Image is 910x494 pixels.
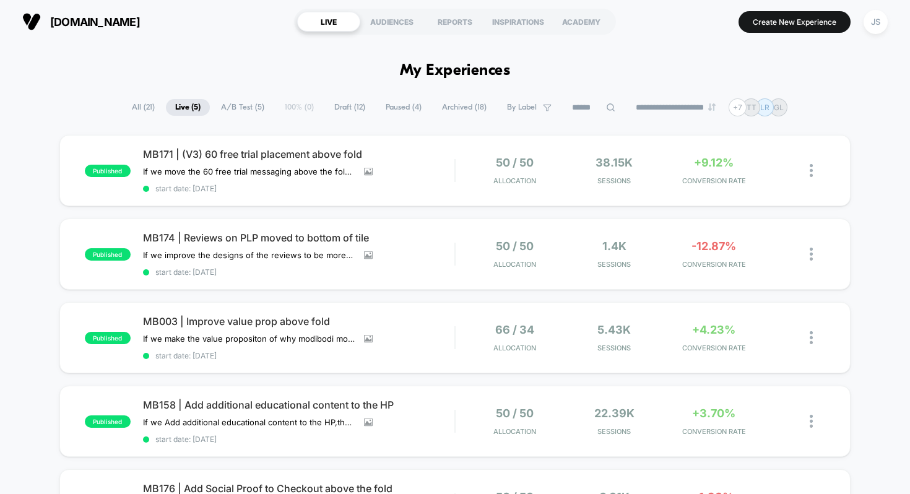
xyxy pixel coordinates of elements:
span: 50 / 50 [496,156,534,169]
span: MB174 | Reviews on PLP moved to bottom of tile [143,232,455,244]
span: published [85,248,131,261]
span: Draft ( 12 ) [325,99,375,116]
span: MB158 | Add additional educational content to the HP [143,399,455,411]
img: close [810,415,813,428]
span: Live ( 5 ) [166,99,210,116]
p: GL [774,103,784,112]
p: TT [747,103,756,112]
div: INSPIRATIONS [487,12,550,32]
span: start date: [DATE] [143,351,455,360]
span: By Label [507,103,537,112]
span: MB171 | (V3) 60 free trial placement above fold [143,148,455,160]
span: 50 / 50 [496,240,534,253]
span: Archived ( 18 ) [433,99,496,116]
span: CONVERSION RATE [667,427,761,436]
h1: My Experiences [400,62,511,80]
img: Visually logo [22,12,41,31]
span: 38.15k [596,156,633,169]
img: end [708,103,716,111]
span: +9.12% [694,156,734,169]
div: REPORTS [423,12,487,32]
span: Sessions [568,427,661,436]
span: 50 / 50 [496,407,534,420]
span: 66 / 34 [495,323,534,336]
span: 5.43k [597,323,631,336]
img: close [810,248,813,261]
span: 22.39k [594,407,635,420]
span: Paused ( 4 ) [376,99,431,116]
span: If we move the 60 free trial messaging above the fold for mobile,then conversions will increase,b... [143,167,355,176]
span: CONVERSION RATE [667,176,761,185]
button: [DOMAIN_NAME] [19,12,144,32]
span: Allocation [493,176,536,185]
span: start date: [DATE] [143,184,455,193]
button: JS [860,9,891,35]
span: A/B Test ( 5 ) [212,99,274,116]
span: All ( 21 ) [123,99,164,116]
span: [DOMAIN_NAME] [50,15,140,28]
span: Allocation [493,260,536,269]
span: CONVERSION RATE [667,344,761,352]
span: +3.70% [692,407,735,420]
div: JS [864,10,888,34]
span: 1.4k [602,240,626,253]
span: If we Add additional educational content to the HP,then CTR will increase,because visitors are be... [143,417,355,427]
p: LR [760,103,769,112]
img: close [810,331,813,344]
span: Sessions [568,344,661,352]
div: + 7 [729,98,747,116]
span: Allocation [493,344,536,352]
div: ACADEMY [550,12,613,32]
button: Create New Experience [739,11,851,33]
span: If we make the value propositon of why modibodi more clear above the fold,then conversions will i... [143,334,355,344]
span: Sessions [568,260,661,269]
img: close [810,164,813,177]
span: If we improve the designs of the reviews to be more visible and credible,then conversions will in... [143,250,355,260]
span: published [85,332,131,344]
span: +4.23% [692,323,735,336]
div: LIVE [297,12,360,32]
span: Allocation [493,427,536,436]
span: start date: [DATE] [143,267,455,277]
span: start date: [DATE] [143,435,455,444]
span: published [85,415,131,428]
span: Sessions [568,176,661,185]
span: MB003 | Improve value prop above fold [143,315,455,327]
span: published [85,165,131,177]
span: -12.87% [691,240,736,253]
span: CONVERSION RATE [667,260,761,269]
div: AUDIENCES [360,12,423,32]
